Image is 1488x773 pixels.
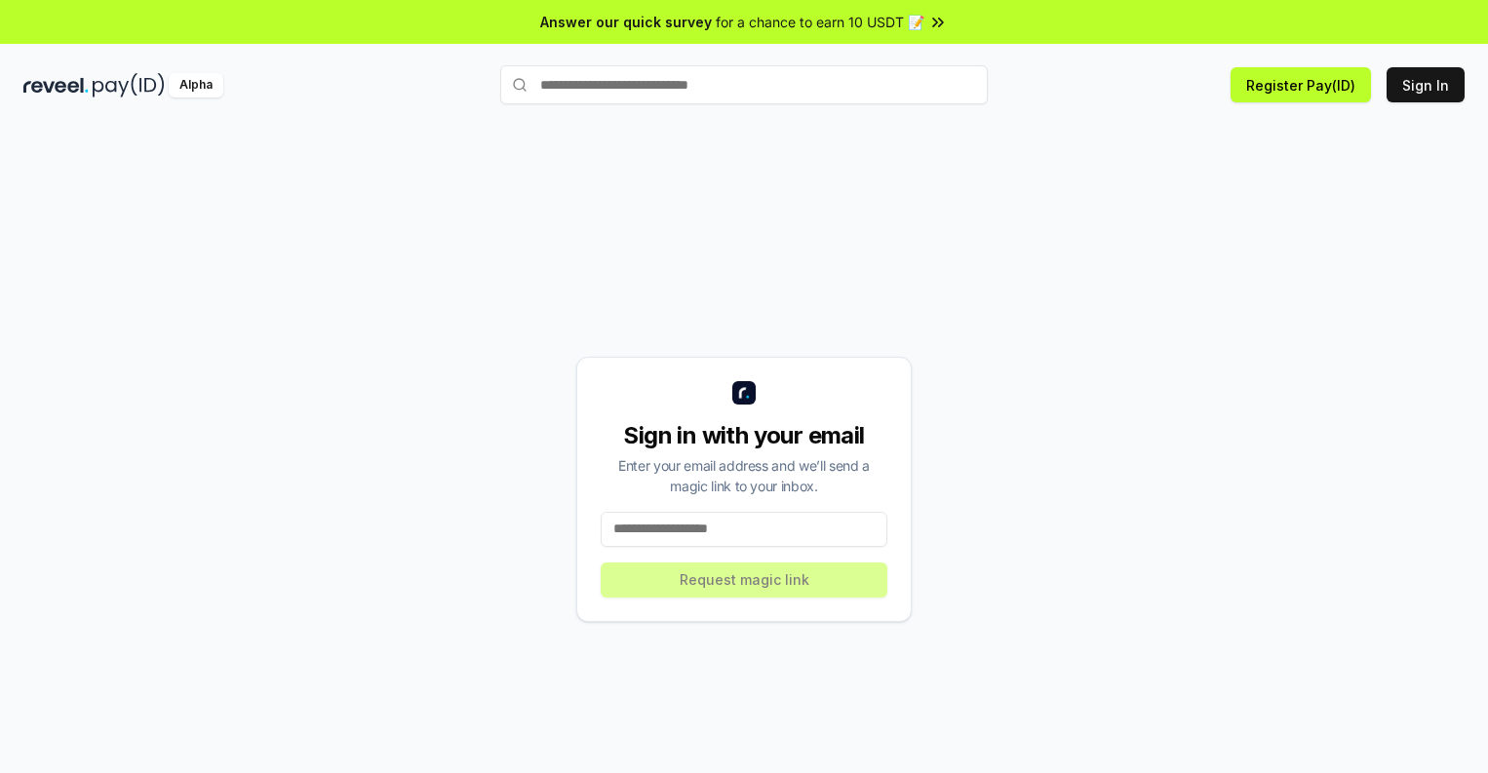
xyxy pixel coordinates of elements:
img: logo_small [732,381,756,405]
div: Enter your email address and we’ll send a magic link to your inbox. [601,455,887,496]
button: Sign In [1387,67,1465,102]
img: pay_id [93,73,165,97]
button: Register Pay(ID) [1231,67,1371,102]
span: Answer our quick survey [540,12,712,32]
div: Sign in with your email [601,420,887,451]
img: reveel_dark [23,73,89,97]
span: for a chance to earn 10 USDT 📝 [716,12,924,32]
div: Alpha [169,73,223,97]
